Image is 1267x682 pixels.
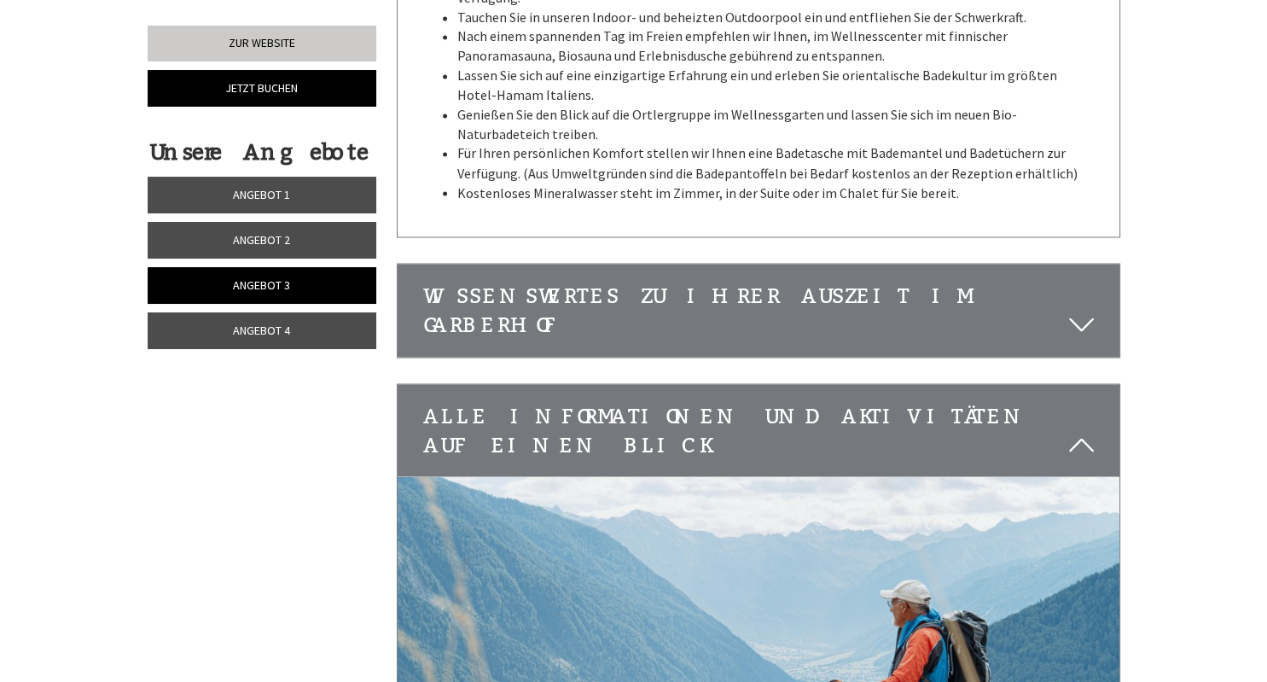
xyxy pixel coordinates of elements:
div: Alle Informationen und Aktivitäten auf einen Blick [398,384,1119,477]
a: Zur Website [148,26,376,61]
li: Für Ihren persönlichen Komfort stellen wir Ihnen eine Badetasche mit Bademantel und Badetüchern z... [457,143,1094,183]
div: Wissenswertes zu Ihrer Auszeit im Garberhof [398,264,1119,357]
li: Kostenloses Mineralwasser steht im Zimmer, in der Suite oder im Chalet für Sie bereit. [457,183,1094,202]
li: Nach einem spannenden Tag im Freien empfehlen wir Ihnen, im Wellnesscenter mit finnischer Panoram... [457,26,1094,66]
span: Angebot 3 [233,277,290,293]
li: Tauchen Sie in unseren Indoor- und beheizten Outdoorpool ein und entfliehen Sie der Schwerkraft. [457,8,1094,27]
span: Angebot 1 [233,187,290,202]
a: Jetzt buchen [148,70,376,107]
li: Lassen Sie sich auf eine einzigartige Erfahrung ein und erleben Sie orientalische Badekultur im g... [457,66,1094,105]
span: Angebot 2 [233,232,290,248]
div: Unsere Angebote [148,137,371,168]
span: Angebot 4 [233,323,290,338]
li: Genießen Sie den Blick auf die Ortlergruppe im Wellnessgarten und lassen Sie sich im neuen Bio-Na... [457,105,1094,144]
